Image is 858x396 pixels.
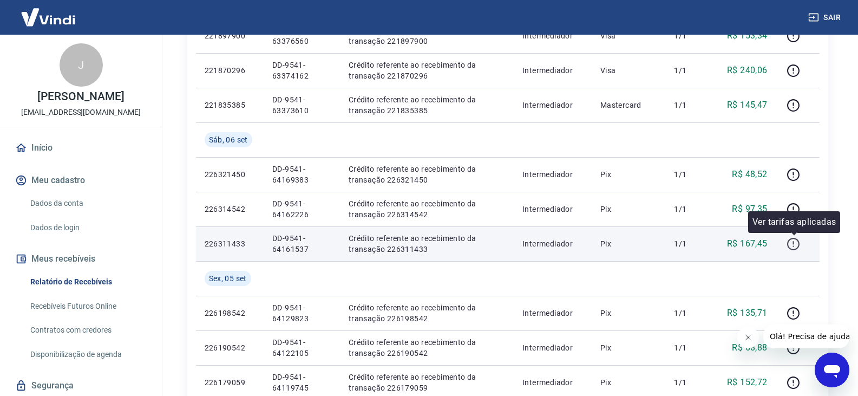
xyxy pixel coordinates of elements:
p: R$ 152,72 [727,376,768,389]
button: Sair [806,8,845,28]
p: Intermediador [522,342,583,353]
p: 1/1 [674,342,706,353]
p: DD-9541-63374162 [272,60,331,81]
p: 1/1 [674,308,706,319]
p: 1/1 [674,238,706,249]
span: Sáb, 06 set [209,134,248,145]
p: Intermediador [522,377,583,388]
p: Intermediador [522,308,583,319]
p: DD-9541-64169383 [272,164,331,185]
p: Pix [600,169,657,180]
p: Intermediador [522,204,583,215]
p: R$ 167,45 [727,237,768,250]
p: Intermediador [522,169,583,180]
p: 221897900 [205,30,255,41]
p: Crédito referente ao recebimento da transação 226311433 [349,233,505,255]
a: Disponibilização de agenda [26,343,149,366]
p: Mastercard [600,100,657,111]
p: [PERSON_NAME] [37,91,124,102]
p: Pix [600,308,657,319]
p: DD-9541-64162226 [272,198,331,220]
a: Recebíveis Futuros Online [26,295,149,317]
iframe: Mensagem da empresa [763,324,849,348]
div: J [60,43,103,87]
p: 226190542 [205,342,255,353]
p: R$ 145,47 [727,99,768,112]
p: Visa [600,65,657,76]
a: Relatório de Recebíveis [26,271,149,293]
p: DD-9541-64161537 [272,233,331,255]
p: Intermediador [522,100,583,111]
iframe: Fechar mensagem [737,327,759,348]
p: Crédito referente ao recebimento da transação 221870296 [349,60,505,81]
p: 1/1 [674,204,706,215]
p: R$ 48,52 [732,168,767,181]
p: 1/1 [674,65,706,76]
button: Meu cadastro [13,168,149,192]
a: Início [13,136,149,160]
p: R$ 153,34 [727,29,768,42]
p: [EMAIL_ADDRESS][DOMAIN_NAME] [21,107,141,118]
p: Pix [600,204,657,215]
p: R$ 135,71 [727,307,768,320]
p: R$ 240,06 [727,64,768,77]
p: Crédito referente ao recebimento da transação 221897900 [349,25,505,47]
p: Crédito referente ao recebimento da transação 226314542 [349,198,505,220]
p: DD-9541-64122105 [272,337,331,359]
p: Intermediador [522,65,583,76]
p: DD-9541-64119745 [272,372,331,393]
p: Pix [600,238,657,249]
a: Dados da conta [26,192,149,215]
button: Meus recebíveis [13,247,149,271]
p: R$ 97,35 [732,203,767,216]
p: 226314542 [205,204,255,215]
p: DD-9541-63376560 [272,25,331,47]
p: 1/1 [674,169,706,180]
p: Pix [600,342,657,353]
p: R$ 68,88 [732,341,767,354]
img: Vindi [13,1,83,34]
p: Intermediador [522,30,583,41]
p: Intermediador [522,238,583,249]
p: Crédito referente ao recebimento da transação 221835385 [349,94,505,116]
p: 221870296 [205,65,255,76]
iframe: Botão para abrir a janela de mensagens [815,353,849,387]
p: 226198542 [205,308,255,319]
a: Contratos com credores [26,319,149,341]
p: 226179059 [205,377,255,388]
p: Crédito referente ao recebimento da transação 226321450 [349,164,505,185]
p: DD-9541-64129823 [272,302,331,324]
p: 221835385 [205,100,255,111]
p: 1/1 [674,377,706,388]
p: Pix [600,377,657,388]
p: Ver tarifas aplicadas [752,216,836,229]
p: 226311433 [205,238,255,249]
p: Crédito referente ao recebimento da transação 226198542 [349,302,505,324]
span: Sex, 05 set [209,273,247,284]
a: Dados de login [26,217,149,239]
p: DD-9541-63373610 [272,94,331,116]
p: Visa [600,30,657,41]
p: Crédito referente ao recebimento da transação 226190542 [349,337,505,359]
p: Crédito referente ao recebimento da transação 226179059 [349,372,505,393]
p: 1/1 [674,30,706,41]
p: 1/1 [674,100,706,111]
p: 226321450 [205,169,255,180]
span: Olá! Precisa de ajuda? [6,8,91,16]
